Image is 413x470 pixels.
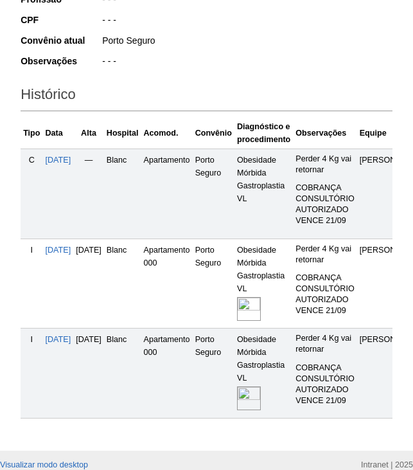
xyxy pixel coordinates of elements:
[295,333,354,355] p: Perder 4 Kg vai retornar
[101,34,392,50] div: Porto Seguro
[23,333,40,346] div: I
[101,55,392,71] div: - - -
[193,329,234,419] td: Porto Seguro
[46,335,71,344] a: [DATE]
[141,329,193,419] td: Apartamento 000
[295,363,354,406] p: COBRANÇA CONSULTÓRIO AUTORIZADO VENCE 21/09
[104,149,141,239] td: Blanc
[295,244,354,266] p: Perder 4 Kg vai retornar
[234,329,293,419] td: Obesidade Mórbida Gastroplastia VL
[193,239,234,329] td: Porto Seguro
[101,14,392,30] div: - - -
[76,246,101,255] span: [DATE]
[46,246,71,255] a: [DATE]
[21,55,101,68] div: Observações
[21,34,101,47] div: Convênio atual
[76,335,101,344] span: [DATE]
[295,273,354,316] p: COBRANÇA CONSULTÓRIO AUTORIZADO VENCE 21/09
[46,156,71,165] a: [DATE]
[193,118,234,149] th: Convênio
[23,244,40,257] div: I
[43,118,74,149] th: Data
[295,154,354,176] p: Perder 4 Kg vai retornar
[21,118,42,149] th: Tipo
[141,149,193,239] td: Apartamento
[73,118,104,149] th: Alta
[234,149,293,239] td: Obesidade Mórbida Gastroplastia VL
[293,118,356,149] th: Observações
[234,239,293,329] td: Obesidade Mórbida Gastroplastia VL
[141,118,193,149] th: Acomod.
[23,154,40,167] div: C
[104,118,141,149] th: Hospital
[21,82,392,111] h2: Histórico
[193,149,234,239] td: Porto Seguro
[295,183,354,226] p: COBRANÇA CONSULTÓRIO AUTORIZADO VENCE 21/09
[141,239,193,329] td: Apartamento 000
[73,149,104,239] td: —
[234,118,293,149] th: Diagnóstico e procedimento
[104,239,141,329] td: Blanc
[104,329,141,419] td: Blanc
[21,14,101,26] div: CPF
